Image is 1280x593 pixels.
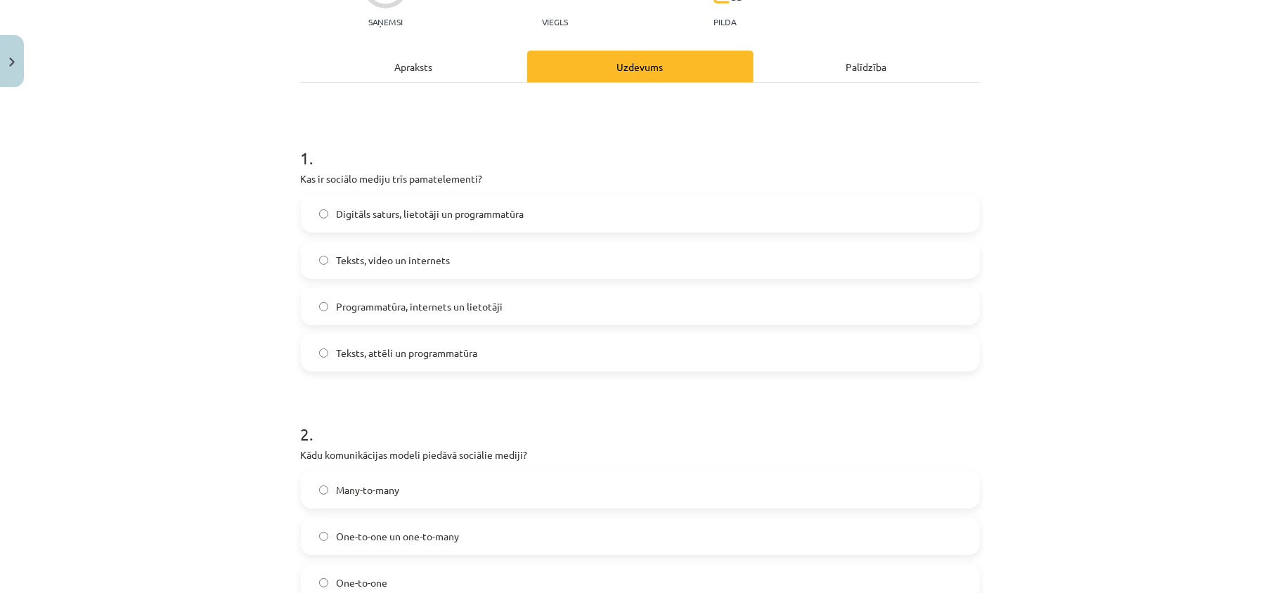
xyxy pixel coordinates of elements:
div: Palīdzība [754,51,980,82]
div: Apraksts [301,51,527,82]
img: icon-close-lesson-0947bae3869378f0d4975bcd49f059093ad1ed9edebbc8119c70593378902aed.svg [9,58,15,67]
span: Teksts, video un internets [337,253,451,268]
span: Many-to-many [337,483,400,497]
span: Programmatūra, internets un lietotāji [337,299,503,314]
p: pilda [713,17,736,27]
h1: 1 . [301,124,980,167]
h1: 2 . [301,400,980,443]
input: Many-to-many [319,486,328,495]
p: Saņemsi [363,17,408,27]
span: Teksts, attēli un programmatūra [337,346,478,360]
input: One-to-one un one-to-many [319,532,328,541]
p: Viegls [542,17,568,27]
span: Digitāls saturs, lietotāji un programmatūra [337,207,524,221]
span: One-to-one [337,575,388,590]
p: Kādu komunikācijas modeli piedāvā sociālie mediji? [301,448,980,462]
input: Programmatūra, internets un lietotāji [319,302,328,311]
input: Digitāls saturs, lietotāji un programmatūra [319,209,328,219]
input: Teksts, attēli un programmatūra [319,348,328,358]
span: One-to-one un one-to-many [337,529,460,544]
input: One-to-one [319,578,328,587]
div: Uzdevums [527,51,754,82]
input: Teksts, video un internets [319,256,328,265]
p: Kas ir sociālo mediju trīs pamatelementi? [301,171,980,186]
